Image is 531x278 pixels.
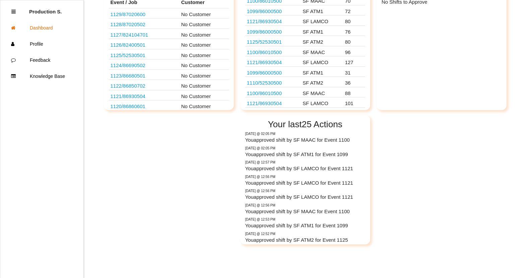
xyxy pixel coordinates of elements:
p: You approved shift by SF LAMCO for Event 1121 [245,165,365,173]
a: 1099/86000500 [247,29,282,35]
a: 1127/824104701 [111,32,148,38]
tr: HEMI COVER TIMING CHAIN VAC TRAY 0CD86761 [245,36,365,46]
td: SF ATM1 [301,26,343,36]
td: No Customer [180,100,229,111]
a: 1099/86000500 [247,8,282,14]
td: 72 [343,5,365,15]
p: Today @ 12:56 PM [245,203,365,208]
td: SF LAMCO [301,97,343,108]
p: You approved shift by SF ATM1 for Event 1099 [245,151,365,158]
a: 1121/86930504 [247,59,282,65]
a: 1126/82400501 [111,42,145,48]
td: TN1933 HF55M STATOR CORE [109,90,180,100]
a: Feedback [0,52,83,68]
td: SF MAAC [301,87,343,97]
p: You approved shift by SF ATM2 for Event 1125 [245,236,365,244]
tr: TN1933 HF55M STATOR CORE [245,15,365,26]
a: 1100/86010500 [247,49,282,55]
td: D1003101R04 - FAURECIA TOP PAD TRAY [109,39,180,49]
a: 1125/52530501 [247,39,282,45]
a: Dashboard [0,20,83,36]
a: 1121/86930504 [247,100,282,106]
a: 1123/86680501 [111,73,145,79]
td: HONDA T90X SF 45 X 48 PALLETS [109,8,180,18]
tr: TN1933 HF55M STATOR CORE [245,97,365,108]
a: 1121/86930504 [111,93,145,99]
td: HONDA T90X [109,18,180,29]
p: You approved shift by SF LAMCO for Event 1121 [245,179,365,187]
tr: 0CD00020 STELLANTIS LB BEV HALF SHAFT [245,66,365,77]
td: SF ATM1 [301,66,343,77]
p: You approved shift by SF MAAC for Event 1100 [245,136,365,144]
p: Production Shifts [29,4,62,14]
a: 1124/86690502 [111,62,145,68]
p: Today @ 12:57 PM [245,160,365,165]
a: 1122/86850702 [111,83,145,89]
p: Today @ 12:52 PM [245,231,365,236]
td: HEMI COVER TIMING CHAIN VAC TRAY 0CD86761 [245,77,301,87]
p: Today @ 12:56 PM [245,174,365,179]
td: 127 [343,56,365,67]
td: D104465 - DEKA BATTERY - MEXICO [109,59,180,70]
tr: 0CD00022 LB BEV HALF SHAF PACKAGING [245,87,365,97]
td: No Customer [180,80,229,90]
p: Today @ 12:53 PM [245,217,365,222]
a: 1110/52530500 [247,80,282,86]
td: HF55G TN1934 STARTER TRAY [109,100,180,111]
a: Profile [0,36,83,52]
a: 1099/86000500 [247,70,282,76]
td: SF MAAC [301,46,343,56]
tr: TN1933 HF55M STATOR CORE [245,56,365,67]
a: 1121/86930504 [247,18,282,24]
td: SF ATM1 [301,5,343,15]
a: 1128/87020502 [111,21,145,27]
p: Today @ 02:05 PM [245,146,365,151]
td: TN1933 HF55M STATOR CORE [245,56,301,67]
td: No Customer [180,49,229,59]
td: SF ATM2 [301,77,343,87]
td: 36 [343,77,365,87]
a: 1120/86860601 [111,103,145,109]
p: Today @ 02:05 PM [245,131,365,136]
td: No Customer [180,29,229,39]
td: HF55G TN1934 TRAY [109,80,180,90]
td: SF LAMCO [301,15,343,26]
td: HEMI COVER TIMING CHAIN VAC TRAY 0CD86761 [109,49,180,59]
td: No Customer [180,90,229,100]
div: Close [11,4,16,20]
td: SF LAMCO [301,56,343,67]
td: No Customer [180,8,229,18]
p: You approved shift by SF ATM1 for Event 1099 [245,222,365,230]
td: 80 [343,36,365,46]
td: No Customer [180,18,229,29]
td: TN1933 HF55M STATOR CORE [245,15,301,26]
td: No Customer [180,69,229,80]
td: No Customer [180,39,229,49]
a: 1125/52530501 [111,52,145,58]
tr: 0CD00020 STELLANTIS LB BEV HALF SHAFT [245,26,365,36]
td: 0CD00022 LB BEV HALF SHAF PACKAGING [245,87,301,97]
td: 0CD00022 LB BEV HALF SHAF PACKAGING [245,46,301,56]
td: 96 [343,46,365,56]
tr: 0CD00022 LB BEV HALF SHAF PACKAGING [245,46,365,56]
td: D1024160 - DEKA BATTERY [109,69,180,80]
td: 80 [343,15,365,26]
a: Knowledge Base [0,68,83,84]
p: Today @ 12:56 PM [245,188,365,193]
h2: Your last 25 Actions [245,120,365,129]
td: No Customer [180,59,229,70]
td: D1003101R04 - FAURECIA TOP PAD LID [109,29,180,39]
td: HEMI COVER TIMING CHAIN VAC TRAY 0CD86761 [245,36,301,46]
p: You approved shift by SF MAAC for Event 1100 [245,208,365,216]
td: 0CD00020 STELLANTIS LB BEV HALF SHAFT [245,5,301,15]
td: SF ATM2 [301,36,343,46]
td: 0CD00020 STELLANTIS LB BEV HALF SHAFT [245,26,301,36]
td: 31 [343,66,365,77]
tr: 0CD00020 STELLANTIS LB BEV HALF SHAFT [245,5,365,15]
p: You approved shift by SF LAMCO for Event 1121 [245,193,365,201]
td: 0CD00020 STELLANTIS LB BEV HALF SHAFT [245,66,301,77]
td: 101 [343,97,365,108]
tr: HEMI COVER TIMING CHAIN VAC TRAY 0CD86761 [245,77,365,87]
td: TN1933 HF55M STATOR CORE [245,97,301,108]
td: 76 [343,26,365,36]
